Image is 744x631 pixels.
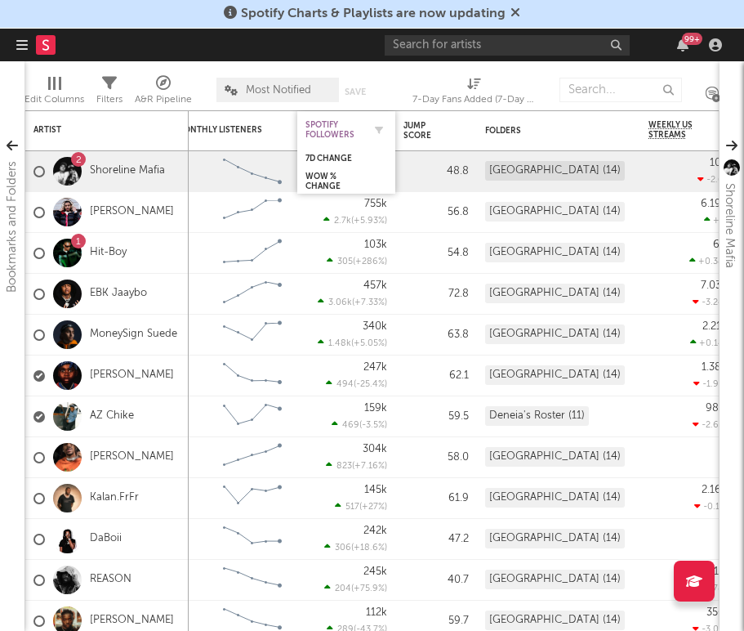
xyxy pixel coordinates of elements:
div: ( ) [327,256,387,266]
div: Spotify Followers [305,120,363,140]
button: 99+ [677,38,688,51]
input: Search... [559,78,682,102]
div: 47.2 [403,530,469,549]
div: -2.6 % [697,174,730,185]
span: +7.16 % [354,462,385,471]
div: Edit Columns [25,69,84,117]
a: MoneySign Suede [90,328,177,342]
div: [GEOGRAPHIC_DATA] (14) [485,324,625,344]
a: [PERSON_NAME] [90,369,174,383]
div: A&R Pipeline [135,90,192,110]
div: 7-Day Fans Added (7-Day Fans Added) [412,90,535,110]
div: 245k [363,566,387,577]
div: A&R Pipeline [135,69,192,117]
button: Filter by Spotify Followers [371,122,387,138]
div: ( ) [323,215,387,226]
span: -25.4 % [356,380,385,389]
a: Kalan.FrFr [90,491,139,505]
span: +75.9 % [354,584,385,593]
a: DaBoii [90,532,122,546]
a: Shoreline Mafia [90,164,165,178]
a: AZ Chike [90,409,134,423]
span: 823 [336,462,352,471]
svg: Chart title [216,560,289,601]
div: WoW % Change [305,172,363,191]
div: 6.19M [701,199,730,209]
div: 2.21M [702,321,730,332]
div: [GEOGRAPHIC_DATA] (14) [485,529,625,548]
div: Jump Score [403,121,444,141]
svg: Chart title [216,396,289,437]
div: 58.0 [403,448,469,468]
div: ( ) [335,501,387,512]
div: 340k [363,321,387,332]
a: REASON [90,573,131,587]
a: [PERSON_NAME] [90,450,174,464]
span: Most Notified [246,85,311,96]
span: 494 [336,380,354,389]
div: 63.8 [403,325,469,345]
div: 242k [363,526,387,536]
div: [GEOGRAPHIC_DATA] (14) [485,284,625,303]
span: Spotify Charts & Playlists are now updating [241,7,506,20]
div: 7-Day Fans Added (7-Day Fans Added) [412,69,535,117]
div: Bookmarks and Folders [2,161,22,293]
div: Folders [485,126,608,136]
div: 1.38M [702,362,730,373]
div: [GEOGRAPHIC_DATA] (14) [485,570,625,589]
a: [PERSON_NAME] [90,614,174,628]
div: ( ) [326,460,387,471]
div: 59.5 [403,407,469,427]
div: [GEOGRAPHIC_DATA] (14) [485,611,625,630]
span: +5.93 % [354,217,385,226]
div: +1 % [704,215,730,226]
div: [GEOGRAPHIC_DATA] (14) [485,488,625,508]
svg: Chart title [216,356,289,396]
div: 304k [363,444,387,454]
span: 469 [342,421,359,430]
div: +0.38 % [689,256,730,266]
div: 59.7 [403,611,469,631]
button: Save [345,87,366,96]
div: [GEOGRAPHIC_DATA] (14) [485,243,625,262]
div: 247k [363,362,387,373]
div: 54.8 [403,244,469,263]
input: Search for artists [385,35,630,56]
div: -1.95 % [693,378,730,389]
div: ( ) [326,378,387,389]
span: 306 [335,544,351,553]
svg: Chart title [216,151,289,192]
a: Hit-Boy [90,246,127,260]
div: [GEOGRAPHIC_DATA] (14) [485,202,625,222]
svg: Chart title [216,437,289,478]
div: +0.14 % [690,338,730,348]
div: 457k [363,280,387,291]
div: [GEOGRAPHIC_DATA] (14) [485,447,625,467]
div: ( ) [332,419,387,430]
div: -3.24 % [693,297,730,307]
div: 145k [364,485,387,495]
span: -3.5 % [362,421,385,430]
div: 103k [364,239,387,250]
a: [PERSON_NAME] [90,205,174,219]
div: ( ) [318,297,387,307]
div: 56.8 [403,203,469,222]
div: -0.11 % [694,501,730,512]
svg: Chart title [216,478,289,519]
div: -2.65 % [693,419,730,430]
div: [GEOGRAPHIC_DATA] (14) [485,365,625,385]
div: 2.16M [702,485,730,495]
div: Spotify Monthly Listeners [142,125,265,135]
div: Edit Columns [25,90,84,110]
div: 755k [364,199,387,209]
div: 48.8 [403,162,469,181]
div: 356k [706,607,730,618]
div: Artist [33,125,156,135]
svg: Chart title [216,192,289,233]
span: +7.33 % [354,298,385,307]
span: 517 [345,503,359,512]
span: +18.6 % [354,544,385,553]
div: 99 + [682,33,702,45]
div: ( ) [324,542,387,553]
div: ( ) [318,338,387,348]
